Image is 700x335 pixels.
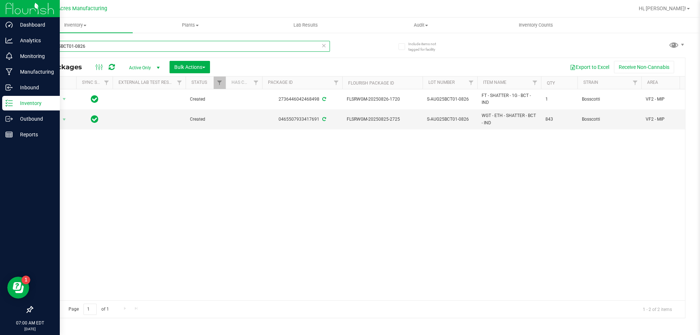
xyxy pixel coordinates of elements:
p: Inventory [13,99,57,108]
iframe: Resource center [7,277,29,299]
inline-svg: Reports [5,131,13,138]
a: Lot Number [428,80,455,85]
a: Area [647,80,658,85]
span: In Sync [91,94,98,104]
p: Manufacturing [13,67,57,76]
a: Item Name [483,80,506,85]
p: Inbound [13,83,57,92]
a: Inventory Counts [478,17,594,33]
inline-svg: Dashboard [5,21,13,28]
input: Search Package ID, Item Name, SKU, Lot or Part Number... [32,41,330,52]
span: FLSRWGM-20250825-2725 [347,116,418,123]
span: FLSRWGM-20250826-1720 [347,96,418,103]
inline-svg: Inventory [5,100,13,107]
div: 0465507933417691 [261,116,343,123]
span: 843 [545,116,573,123]
span: FT - SHATTER - 1G - BCT - IND [482,92,537,106]
span: Created [190,96,221,103]
a: Sync Status [82,80,110,85]
span: WGT - ETH - SHATTER - BCT - IND [482,112,537,126]
span: Green Acres Manufacturing [42,5,107,12]
span: Sync from Compliance System [321,117,326,122]
span: In Sync [91,114,98,124]
span: S-AUG25BCT01-0826 [427,116,473,123]
span: Audit [363,22,478,28]
a: Qty [547,81,555,86]
a: Filter [465,77,477,89]
span: Sync from Compliance System [321,97,326,102]
a: Filter [214,77,226,89]
span: 1 - 2 of 2 items [637,304,678,315]
span: Bosscotti [582,116,637,123]
p: 07:00 AM EDT [3,320,57,326]
span: All Packages [38,63,89,71]
a: Flourish Package ID [348,81,394,86]
p: [DATE] [3,326,57,332]
a: External Lab Test Result [118,80,176,85]
span: Created [190,116,221,123]
span: Bosscotti [582,96,637,103]
a: Package ID [268,80,293,85]
iframe: Resource center unread badge [22,276,30,284]
a: Inventory [17,17,133,33]
inline-svg: Analytics [5,37,13,44]
span: VF2 - MIP [646,116,692,123]
a: Filter [101,77,113,89]
span: Clear [321,41,326,50]
a: Strain [583,80,598,85]
span: Page of 1 [62,304,115,315]
p: Analytics [13,36,57,45]
a: Audit [363,17,478,33]
span: S-AUG25BCT01-0826 [427,96,473,103]
span: Bulk Actions [174,64,205,70]
a: Filter [330,77,342,89]
span: Inventory Counts [509,22,563,28]
inline-svg: Monitoring [5,52,13,60]
span: Plants [133,22,248,28]
input: 1 [83,304,97,315]
p: Outbound [13,114,57,123]
div: 2736446042468498 [261,96,343,103]
button: Bulk Actions [170,61,210,73]
p: Dashboard [13,20,57,29]
span: VF2 - MIP [646,96,692,103]
a: Status [191,80,207,85]
inline-svg: Outbound [5,115,13,122]
a: Filter [529,77,541,89]
a: Filter [250,77,262,89]
a: Lab Results [248,17,363,33]
span: 1 [545,96,573,103]
button: Receive Non-Cannabis [614,61,674,73]
span: select [60,94,69,104]
a: Filter [174,77,186,89]
a: Plants [133,17,248,33]
span: Inventory [17,22,133,28]
span: select [60,114,69,125]
p: Reports [13,130,57,139]
th: Has COA [226,77,262,89]
span: Hi, [PERSON_NAME]! [639,5,686,11]
span: Include items not tagged for facility [408,41,445,52]
button: Export to Excel [565,61,614,73]
span: Lab Results [284,22,328,28]
inline-svg: Inbound [5,84,13,91]
p: Monitoring [13,52,57,61]
inline-svg: Manufacturing [5,68,13,75]
a: Filter [629,77,641,89]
